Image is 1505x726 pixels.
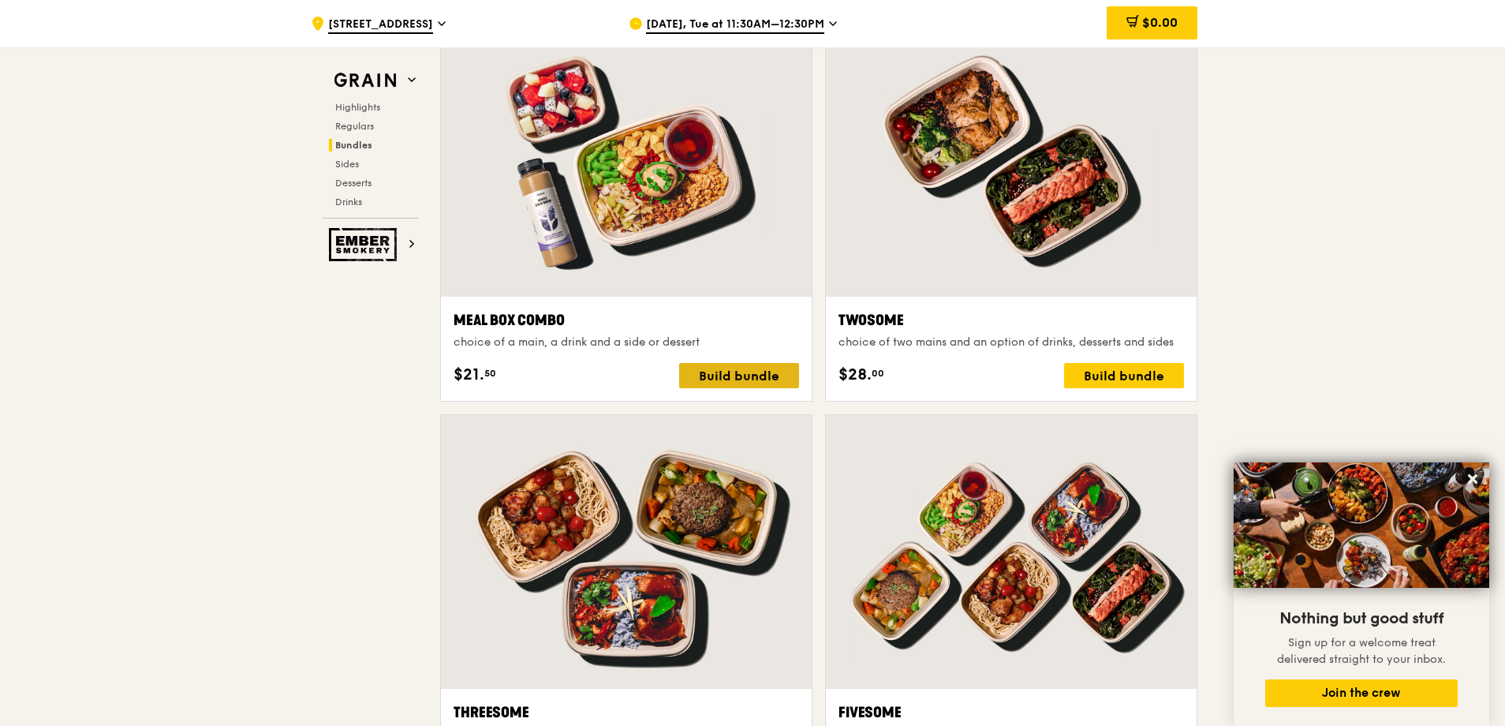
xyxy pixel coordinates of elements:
[329,66,401,95] img: Grain web logo
[679,363,799,388] div: Build bundle
[872,367,884,380] span: 00
[335,102,380,113] span: Highlights
[328,17,433,34] span: [STREET_ADDRESS]
[838,335,1184,350] div: choice of two mains and an option of drinks, desserts and sides
[838,309,1184,331] div: Twosome
[1234,462,1489,588] img: DSC07876-Edit02-Large.jpeg
[454,702,799,724] div: Threesome
[484,367,496,380] span: 50
[329,228,401,261] img: Ember Smokery web logo
[335,178,372,189] span: Desserts
[1142,15,1178,30] span: $0.00
[1279,609,1443,628] span: Nothing but good stuff
[454,335,799,350] div: choice of a main, a drink and a side or dessert
[1265,679,1458,707] button: Join the crew
[1064,363,1184,388] div: Build bundle
[335,140,372,151] span: Bundles
[1460,466,1485,492] button: Close
[1277,636,1446,666] span: Sign up for a welcome treat delivered straight to your inbox.
[646,17,824,34] span: [DATE], Tue at 11:30AM–12:30PM
[454,309,799,331] div: Meal Box Combo
[335,196,362,208] span: Drinks
[454,363,484,387] span: $21.
[838,363,872,387] span: $28.
[335,159,359,170] span: Sides
[838,702,1184,724] div: Fivesome
[335,121,374,132] span: Regulars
